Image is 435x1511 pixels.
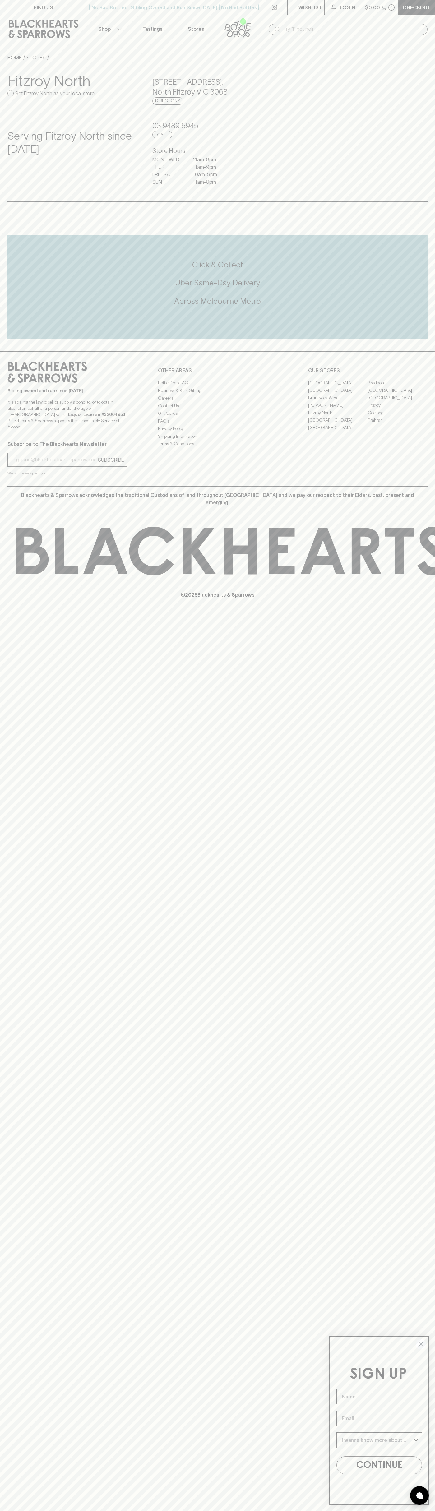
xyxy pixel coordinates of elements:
[7,470,127,476] p: We will never spam you
[193,178,224,186] p: 11am - 8pm
[158,367,277,374] p: OTHER AREAS
[7,399,127,430] p: It is against the law to sell or supply alcohol to, or to obtain alcohol on behalf of a person un...
[131,15,174,43] a: Tastings
[188,25,204,33] p: Stores
[158,425,277,432] a: Privacy Policy
[87,15,131,43] button: Shop
[68,412,125,417] strong: Liquor License #32064953
[158,395,277,402] a: Careers
[152,156,183,163] p: MON - WED
[152,77,282,97] h5: [STREET_ADDRESS] , North Fitzroy VIC 3068
[365,4,380,11] p: $0.00
[7,296,428,306] h5: Across Melbourne Metro
[368,401,428,409] a: Fitzroy
[7,388,127,394] p: Sibling owned and run since [DATE]
[152,146,282,156] h6: Store Hours
[142,25,162,33] p: Tastings
[415,1339,426,1350] button: Close dialog
[193,171,224,178] p: 10am - 9pm
[152,178,183,186] p: SUN
[26,55,46,60] a: STORES
[403,4,431,11] p: Checkout
[340,4,355,11] p: Login
[308,367,428,374] p: OUR STORES
[284,24,423,34] input: Try "Pinot noir"
[95,453,127,466] button: SUBSCRIBE
[7,72,137,90] h3: Fitzroy North
[368,409,428,416] a: Geelong
[193,156,224,163] p: 11am - 8pm
[368,394,428,401] a: [GEOGRAPHIC_DATA]
[308,386,368,394] a: [GEOGRAPHIC_DATA]
[7,278,428,288] h5: Uber Same-Day Delivery
[416,1492,423,1499] img: bubble-icon
[308,379,368,386] a: [GEOGRAPHIC_DATA]
[12,491,423,506] p: Blackhearts & Sparrows acknowledges the traditional Custodians of land throughout [GEOGRAPHIC_DAT...
[158,402,277,409] a: Contact Us
[152,121,282,131] h5: 03 9489 5945
[308,409,368,416] a: Fitzroy North
[298,4,322,11] p: Wishlist
[368,416,428,424] a: Prahran
[158,387,277,394] a: Business & Bulk Gifting
[152,171,183,178] p: FRI - SAT
[342,1433,413,1448] input: I wanna know more about...
[158,379,277,387] a: Bottle Drop FAQ's
[7,55,22,60] a: HOME
[158,440,277,448] a: Terms & Conditions
[12,455,95,465] input: e.g. jane@blackheartsandsparrows.com.au
[158,432,277,440] a: Shipping Information
[308,401,368,409] a: [PERSON_NAME]
[158,410,277,417] a: Gift Cards
[7,235,428,339] div: Call to action block
[308,424,368,431] a: [GEOGRAPHIC_DATA]
[308,394,368,401] a: Brunswick West
[158,417,277,425] a: FAQ's
[336,1389,422,1404] input: Name
[7,130,137,156] h4: Serving Fitzroy North since [DATE]
[308,416,368,424] a: [GEOGRAPHIC_DATA]
[368,379,428,386] a: Braddon
[7,260,428,270] h5: Click & Collect
[390,6,393,9] p: 0
[98,456,124,464] p: SUBSCRIBE
[323,1330,435,1511] div: FLYOUT Form
[7,440,127,448] p: Subscribe to The Blackhearts Newsletter
[413,1433,419,1448] button: Show Options
[15,90,95,97] p: Set Fitzroy North as your local store
[193,163,224,171] p: 11am - 9pm
[152,131,172,138] a: Call
[336,1411,422,1426] input: Email
[152,97,183,105] a: Directions
[174,15,218,43] a: Stores
[368,386,428,394] a: [GEOGRAPHIC_DATA]
[98,25,111,33] p: Shop
[34,4,53,11] p: FIND US
[152,163,183,171] p: THUR
[336,1456,422,1474] button: CONTINUE
[350,1367,407,1382] span: SIGN UP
